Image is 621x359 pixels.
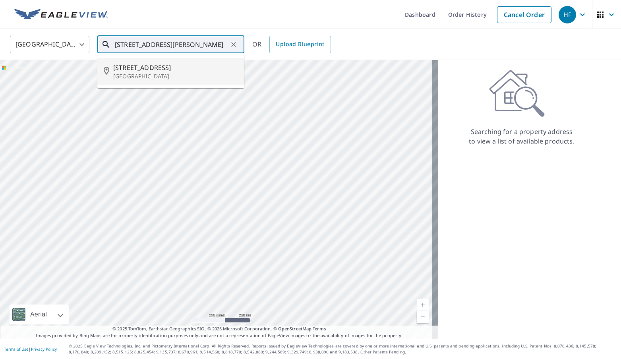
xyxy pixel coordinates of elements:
div: [GEOGRAPHIC_DATA] [10,33,89,56]
input: Search by address or latitude-longitude [115,33,228,56]
a: Cancel Order [497,6,551,23]
span: Upload Blueprint [276,39,324,49]
a: Terms [313,326,326,332]
img: EV Logo [14,9,108,21]
div: OR [252,36,331,53]
div: Aerial [28,305,49,324]
div: HF [559,6,576,23]
p: [GEOGRAPHIC_DATA] [113,72,238,80]
a: Current Level 5, Zoom Out [417,311,429,323]
div: Aerial [10,305,69,324]
a: OpenStreetMap [278,326,311,332]
p: © 2025 Eagle View Technologies, Inc. and Pictometry International Corp. All Rights Reserved. Repo... [69,343,617,355]
a: Upload Blueprint [269,36,331,53]
a: Privacy Policy [31,346,57,352]
p: Searching for a property address to view a list of available products. [468,127,575,146]
a: Current Level 5, Zoom In [417,299,429,311]
span: © 2025 TomTom, Earthstar Geographics SIO, © 2025 Microsoft Corporation, © [112,326,326,332]
p: | [4,347,57,351]
a: Terms of Use [4,346,29,352]
span: [STREET_ADDRESS] [113,63,238,72]
button: Clear [228,39,239,50]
